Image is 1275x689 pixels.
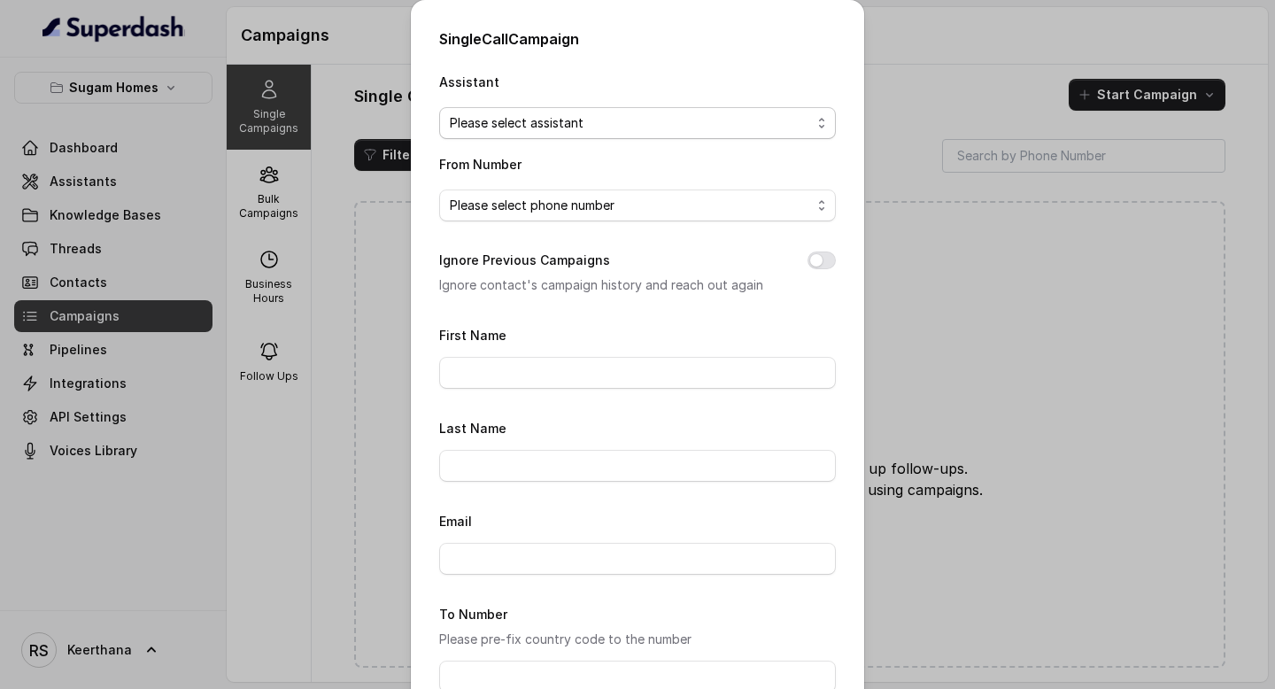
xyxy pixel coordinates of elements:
label: Ignore Previous Campaigns [439,250,610,271]
p: Ignore contact's campaign history and reach out again [439,275,779,296]
span: Please select phone number [450,195,811,216]
label: Email [439,514,472,529]
h2: Single Call Campaign [439,28,836,50]
label: First Name [439,328,506,343]
label: Last Name [439,421,506,436]
label: Assistant [439,74,499,89]
p: Please pre-fix country code to the number [439,629,836,650]
label: To Number [439,607,507,622]
label: From Number [439,157,522,172]
span: Please select assistant [450,112,811,134]
button: Please select assistant [439,107,836,139]
button: Please select phone number [439,190,836,221]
